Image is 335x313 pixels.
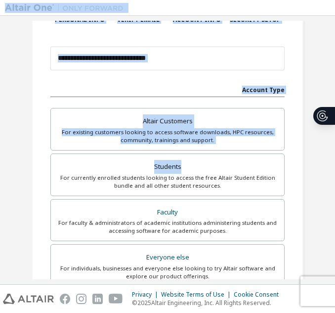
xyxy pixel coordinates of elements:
[109,294,123,304] img: youtube.svg
[60,294,70,304] img: facebook.svg
[57,174,278,190] div: For currently enrolled students looking to access the free Altair Student Edition bundle and all ...
[5,3,128,13] img: Altair One
[132,299,285,307] p: © 2025 Altair Engineering, Inc. All Rights Reserved.
[234,291,285,299] div: Cookie Consent
[57,128,278,144] div: For existing customers looking to access software downloads, HPC resources, community, trainings ...
[76,294,86,304] img: instagram.svg
[57,264,278,280] div: For individuals, businesses and everyone else looking to try Altair software and explore our prod...
[132,291,161,299] div: Privacy
[57,206,278,219] div: Faculty
[57,219,278,235] div: For faculty & administrators of academic institutions administering students and accessing softwa...
[50,81,285,97] div: Account Type
[92,294,103,304] img: linkedin.svg
[3,294,54,304] img: altair_logo.svg
[57,160,278,174] div: Students
[57,251,278,264] div: Everyone else
[57,114,278,128] div: Altair Customers
[161,291,234,299] div: Website Terms of Use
